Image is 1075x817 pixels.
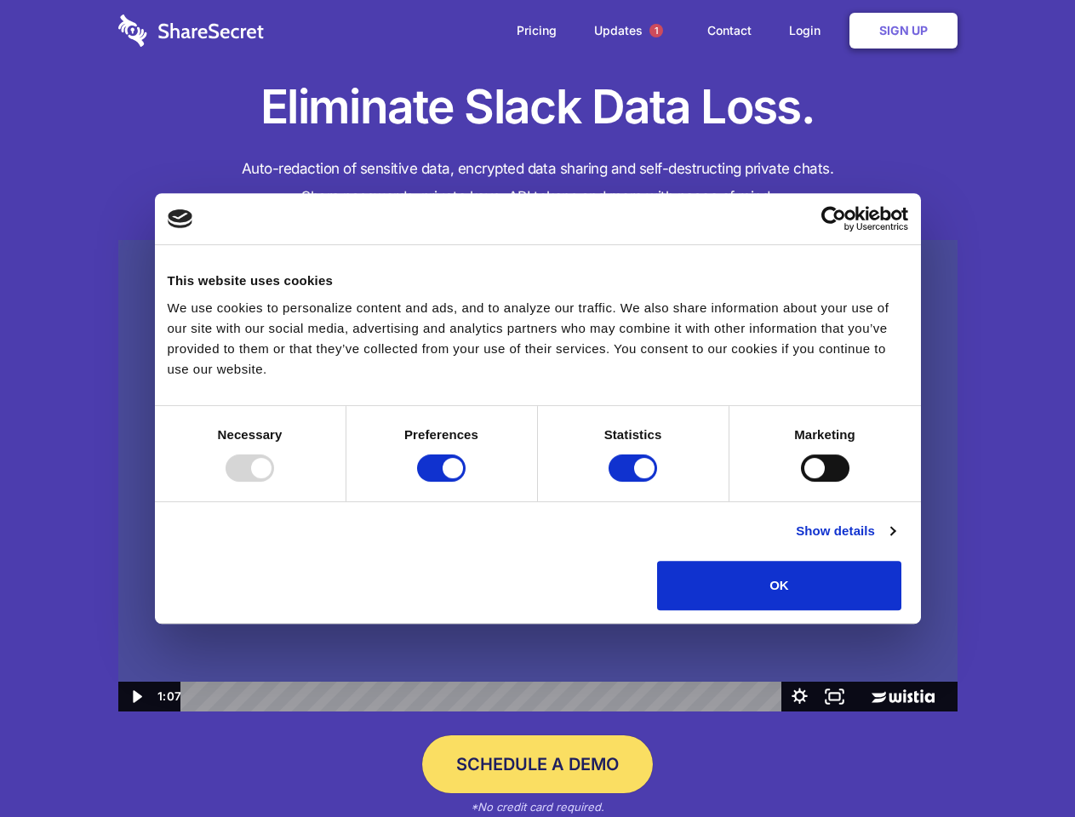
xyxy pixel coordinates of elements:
em: *No credit card required. [471,800,604,814]
div: This website uses cookies [168,271,908,291]
img: Sharesecret [118,240,958,712]
strong: Preferences [404,427,478,442]
h4: Auto-redaction of sensitive data, encrypted data sharing and self-destructing private chats. Shar... [118,155,958,211]
span: 1 [649,24,663,37]
strong: Statistics [604,427,662,442]
button: Play Video [118,682,153,711]
div: We use cookies to personalize content and ads, and to analyze our traffic. We also share informat... [168,298,908,380]
h1: Eliminate Slack Data Loss. [118,77,958,138]
strong: Marketing [794,427,855,442]
a: Wistia Logo -- Learn More [852,682,957,711]
a: Contact [690,4,769,57]
a: Login [772,4,846,57]
strong: Necessary [218,427,283,442]
div: Playbar [194,682,774,711]
button: Fullscreen [817,682,852,711]
button: Show settings menu [782,682,817,711]
a: Usercentrics Cookiebot - opens in a new window [759,206,908,231]
button: OK [657,561,901,610]
img: logo-wordmark-white-trans-d4663122ce5f474addd5e946df7df03e33cb6a1c49d2221995e7729f52c070b2.svg [118,14,264,47]
a: Pricing [500,4,574,57]
img: logo [168,209,193,228]
a: Schedule a Demo [422,735,653,793]
a: Sign Up [849,13,958,49]
a: Show details [796,521,895,541]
